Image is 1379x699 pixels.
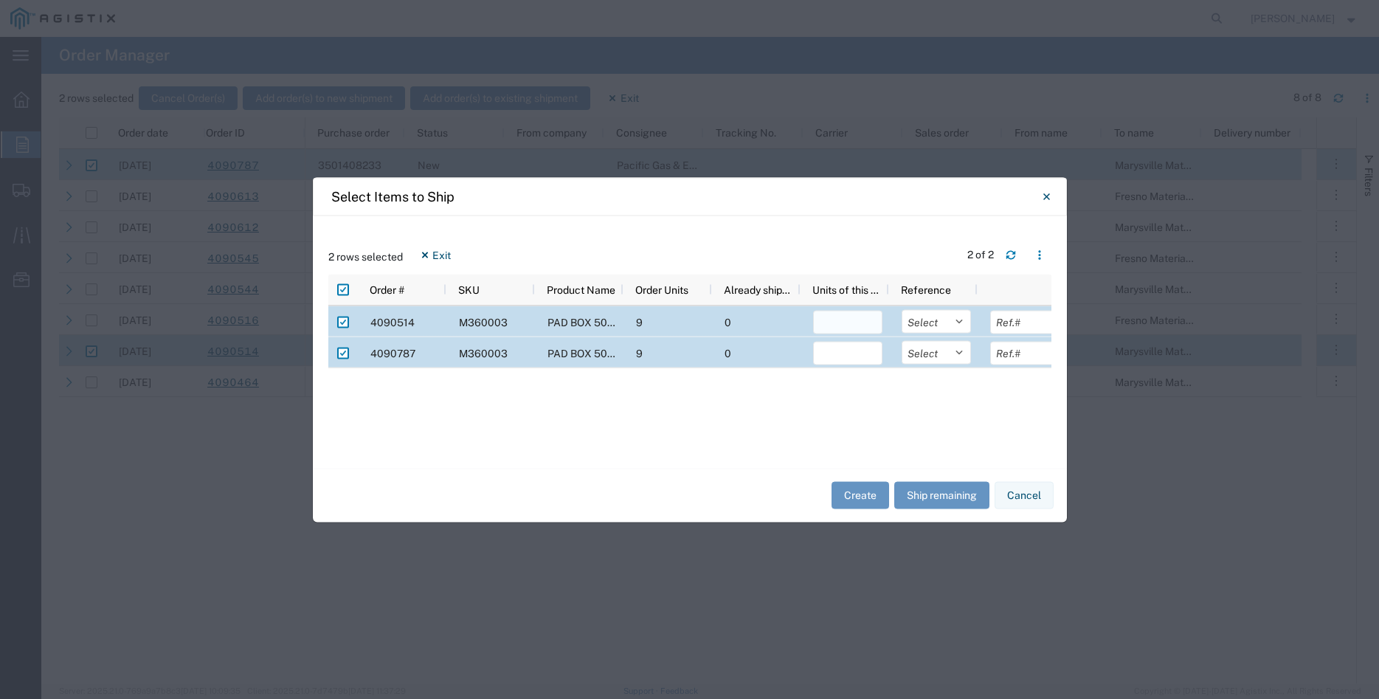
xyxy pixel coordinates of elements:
[459,347,508,359] span: M360003
[635,283,688,295] span: Order Units
[458,283,480,295] span: SKU
[990,341,1060,365] input: Ref.#
[370,283,404,295] span: Order #
[812,283,883,295] span: Units of this shipment
[547,347,736,359] span: PAD BOX 50" X 52" X 18" 3-WIRE XFMR
[459,316,508,328] span: M360003
[328,249,403,264] span: 2 rows selected
[1032,182,1062,211] button: Close
[370,347,415,359] span: 4090787
[547,316,736,328] span: PAD BOX 50" X 52" X 18" 3-WIRE XFMR
[999,243,1023,266] button: Refresh table
[547,283,615,295] span: Product Name
[331,187,455,207] h4: Select Items to Ship
[832,482,889,509] button: Create
[901,283,951,295] span: Reference
[408,243,463,266] button: Exit
[995,482,1054,509] button: Cancel
[636,347,643,359] span: 9
[636,316,643,328] span: 9
[725,316,731,328] span: 0
[894,482,989,509] button: Ship remaining
[724,283,795,295] span: Already shipped
[967,247,994,263] div: 2 of 2
[990,310,1060,334] input: Ref.#
[370,316,415,328] span: 4090514
[725,347,731,359] span: 0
